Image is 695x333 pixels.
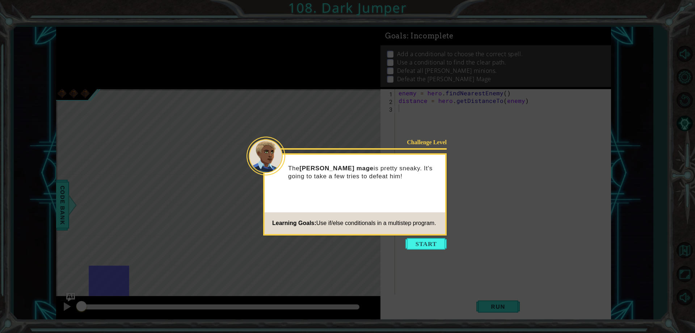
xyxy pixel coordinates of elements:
button: Start [405,238,447,250]
div: Challenge Level [401,138,447,146]
span: Use if/else conditionals in a multistep program. [316,220,436,226]
p: The is pretty sneaky. It's going to take a few tries to defeat him! [288,165,440,180]
strong: [PERSON_NAME] mage [299,165,374,172]
span: Learning Goals: [272,220,316,226]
